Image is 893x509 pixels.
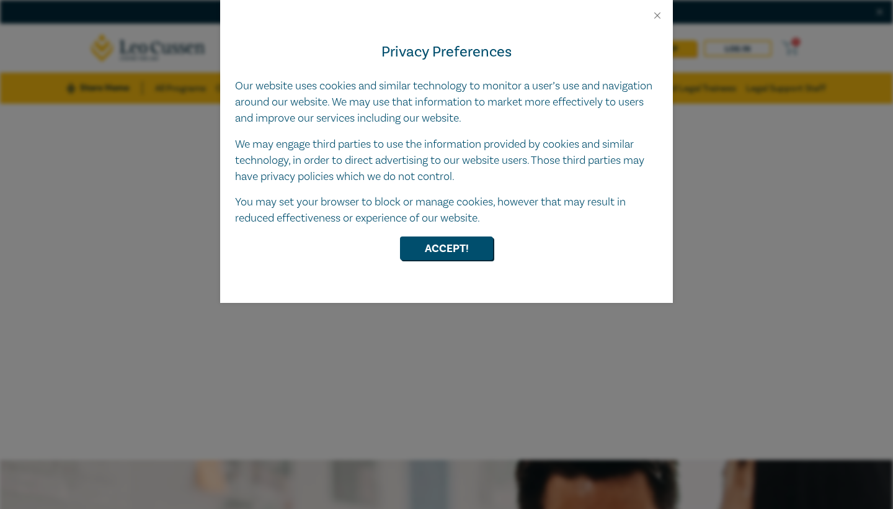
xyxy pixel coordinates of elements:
[400,236,493,260] button: Accept!
[235,41,658,63] h4: Privacy Preferences
[652,10,663,21] button: Close
[235,194,658,227] p: You may set your browser to block or manage cookies, however that may result in reduced effective...
[235,78,658,127] p: Our website uses cookies and similar technology to monitor a user’s use and navigation around our...
[235,137,658,185] p: We may engage third parties to use the information provided by cookies and similar technology, in...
